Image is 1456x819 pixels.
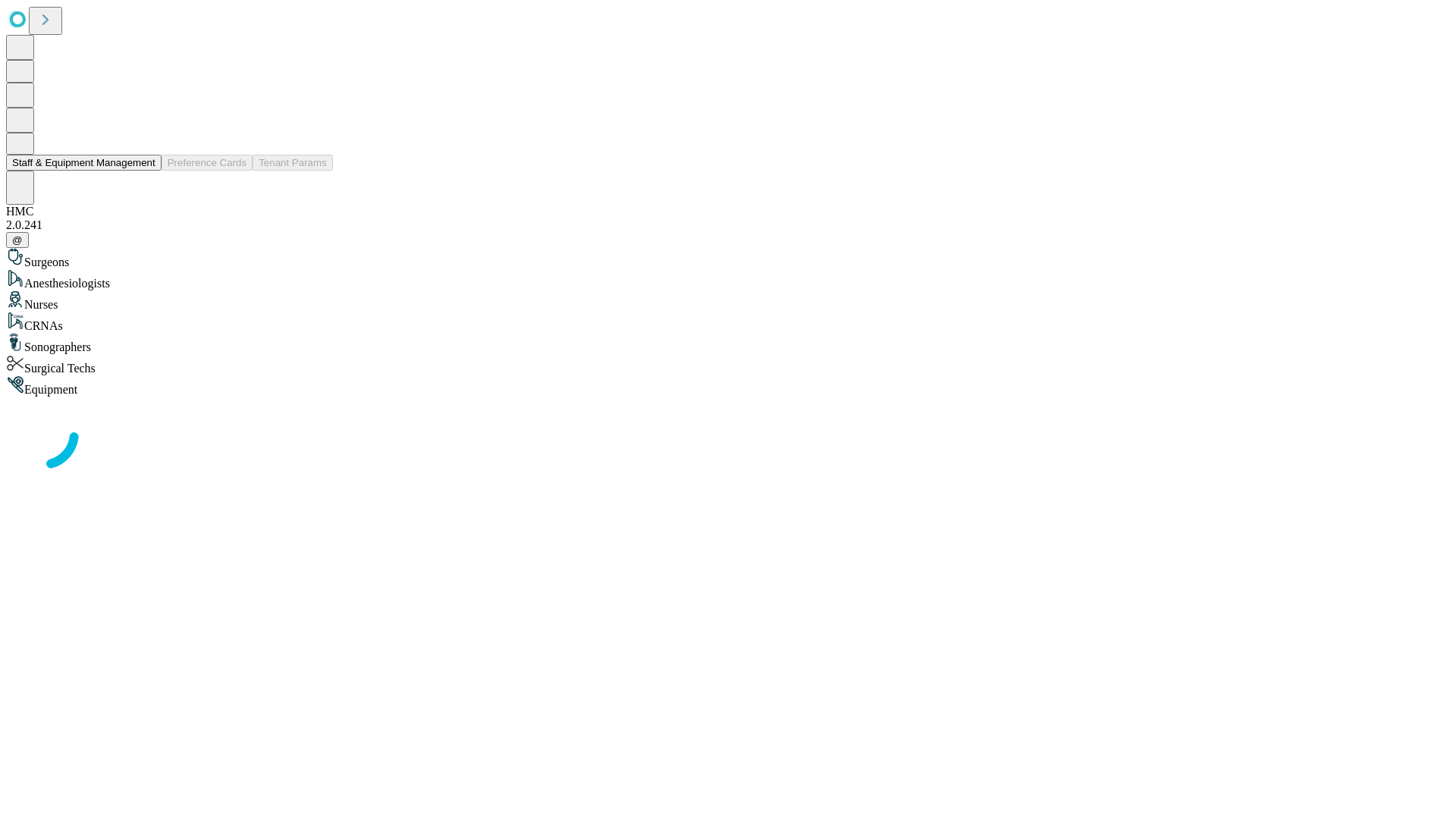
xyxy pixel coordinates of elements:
[6,205,1450,218] div: HMC
[253,155,333,171] button: Tenant Params
[6,354,1450,375] div: Surgical Techs
[6,333,1450,354] div: Sonographers
[6,269,1450,290] div: Anesthesiologists
[12,234,23,246] span: @
[6,248,1450,269] div: Surgeons
[6,312,1450,333] div: CRNAs
[6,232,29,248] button: @
[6,155,162,171] button: Staff & Equipment Management
[6,375,1450,397] div: Equipment
[6,218,1450,232] div: 2.0.241
[162,155,253,171] button: Preference Cards
[6,290,1450,312] div: Nurses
